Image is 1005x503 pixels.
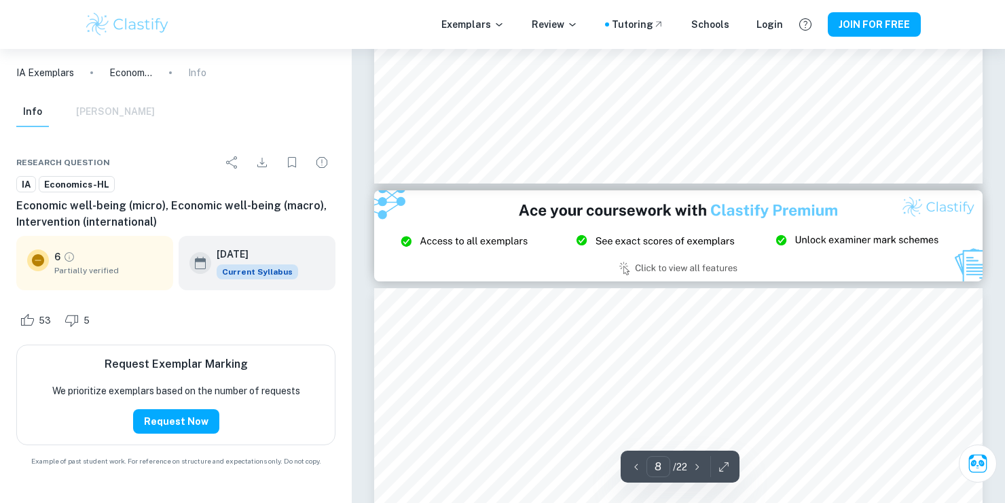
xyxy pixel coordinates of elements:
div: Dislike [61,309,97,331]
a: Tutoring [612,17,664,32]
div: Bookmark [278,149,306,176]
div: Like [16,309,58,331]
a: IA Exemplars [16,65,74,80]
div: This exemplar is based on the current syllabus. Feel free to refer to it for inspiration/ideas wh... [217,264,298,279]
img: Clastify logo [84,11,170,38]
p: / 22 [673,459,687,474]
span: Example of past student work. For reference on structure and expectations only. Do not copy. [16,456,335,466]
p: Review [532,17,578,32]
h6: Economic well-being (micro), Economic well-being (macro), Intervention (international) [16,198,335,230]
div: Download [249,149,276,176]
p: Exemplars [441,17,505,32]
span: Economics-HL [39,178,114,192]
a: IA [16,176,36,193]
button: Request Now [133,409,219,434]
span: Partially verified [54,264,162,277]
span: Current Syllabus [217,264,298,279]
button: JOIN FOR FREE [828,12,921,37]
span: IA [17,178,35,192]
p: Economic well-being (micro), Economic well-being (macro), Intervention (international) [109,65,153,80]
div: Share [219,149,246,176]
a: Login [756,17,783,32]
span: 5 [76,314,97,328]
button: Info [16,97,49,127]
h6: [DATE] [217,247,287,262]
a: Grade partially verified [63,251,75,263]
img: Ad [374,190,983,281]
a: Economics-HL [39,176,115,193]
div: Report issue [308,149,335,176]
button: Help and Feedback [794,13,817,36]
p: We prioritize exemplars based on the number of requests [52,383,300,398]
span: 53 [31,314,58,328]
button: Ask Clai [959,445,997,483]
p: 6 [54,249,60,264]
h6: Request Exemplar Marking [105,356,248,372]
p: Info [188,65,206,80]
a: Schools [691,17,729,32]
span: Research question [16,156,110,169]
